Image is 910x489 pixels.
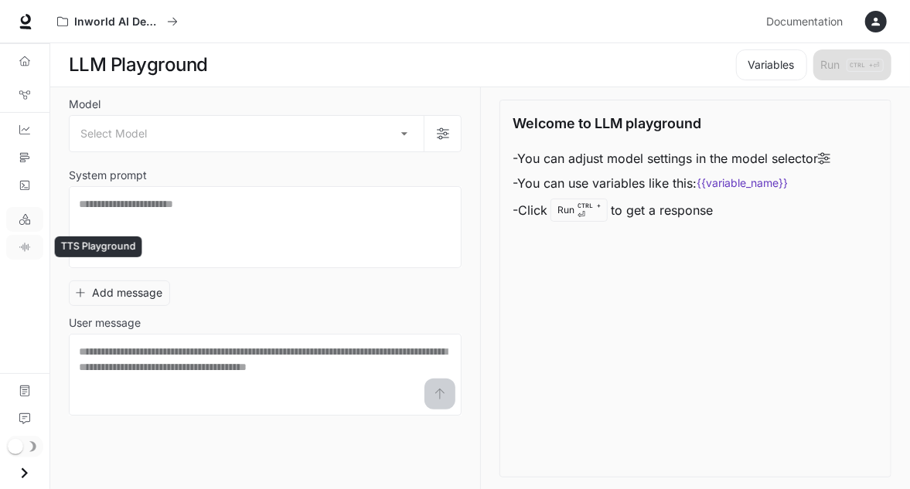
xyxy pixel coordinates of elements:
p: Welcome to LLM playground [513,113,701,134]
div: TTS Playground [55,236,142,257]
li: - You can adjust model settings in the model selector [513,146,830,171]
a: TTS Playground [6,235,43,260]
a: LLM Playground [6,207,43,232]
p: ⏎ [578,201,601,219]
span: Select Model [80,126,147,141]
button: Add message [69,280,170,306]
a: Logs [6,173,43,198]
button: All workspaces [50,6,185,37]
a: Dashboards [6,117,43,142]
a: Graph Registry [6,83,43,107]
span: Dark mode toggle [8,437,23,454]
p: User message [69,318,141,328]
a: Feedback [6,406,43,431]
div: Run [550,199,608,222]
code: {{variable_name}} [697,175,788,191]
div: Select Model [70,116,424,151]
a: Documentation [6,379,43,403]
p: System prompt [69,170,147,181]
a: Documentation [760,6,854,37]
li: - Click to get a response [513,195,830,225]
span: Documentation [766,12,843,32]
p: Inworld AI Demos [74,15,161,29]
a: Overview [6,49,43,73]
h1: LLM Playground [69,49,208,80]
button: Variables [736,49,807,80]
li: - You can use variables like this: [513,171,830,195]
p: Model [69,99,101,110]
a: Traces [6,145,43,170]
button: Open drawer [7,457,42,489]
p: CTRL + [578,201,601,210]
